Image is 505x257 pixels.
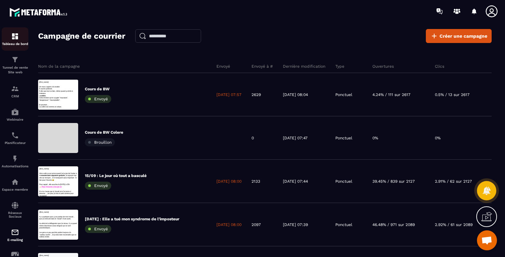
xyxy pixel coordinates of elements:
[4,87,130,102] p: Puis j’ai découvert le lien entre nos émotions, notre stress, notre anxiété et notre systèeme ner...
[335,64,344,69] p: Type
[2,173,28,196] a: automationsautomationsEspace membre
[4,20,130,35] p: Et si tu pouvais changer des vies un souffle à la fois en commençant par la tienne ?
[335,92,352,97] p: Ponctuel
[4,65,79,71] a: 👉🏻 Pour t'inscrire c'est par ici
[9,6,69,18] img: logo
[4,80,130,102] p: Et si tu n'avais pas lu l'email je te l'ai remis ci dessous ... (en plus j'ai fait un petit schém...
[4,43,129,56] span: Au-delà de la déflagration que j’ai vécue, il y a quand même des
[2,42,28,46] p: Tableau de bord
[335,179,352,184] p: Ponctuel
[11,228,19,236] img: email
[11,28,89,34] strong: masterclass signature gratuite
[4,5,130,12] p: {{first_name}}
[38,64,80,69] p: Nom de la campagne
[216,179,241,184] p: [DATE] 08:00
[4,57,130,65] p: Pour rappel , elle aura lieu le [DATE] à 20h
[372,92,410,97] p: 4.24% / 111 sur 2617
[85,173,147,178] p: 15/09 : Le jour où tout a basculé
[4,20,130,65] p: On veut toutes avancer. Créer, [PERSON_NAME], incarner un futur plus grand. Sauf qu’on oublie une...
[11,178,19,186] img: automations
[435,92,470,97] p: 0.5% / 13 sur 2617
[11,108,19,116] img: automations
[216,64,230,69] p: Envoyé
[335,222,352,227] p: Ponctuel
[426,29,492,43] a: Créer une campagne
[3,50,130,72] p: La Cette émotion qu’on a jugée "mauvaise", "dangereuse", "inacceptable".
[283,135,308,141] p: [DATE] 07:47
[283,92,308,97] p: [DATE] 08:04
[11,32,19,40] img: formation
[251,135,254,141] p: 0
[2,188,28,191] p: Espace membre
[372,179,415,184] p: 39.45% / 839 sur 2127
[283,64,325,69] p: Dernière modification
[4,50,109,63] span: choses assez dingues qui se sont passées
[335,135,352,141] p: Ponctuel
[251,179,260,184] p: 2133
[2,51,28,80] a: formationformationTunnel de vente Site web
[4,42,130,57] p: Quand on m’a diagnostiquée d’une sclérose en plaques [DATE], j’ai cru que tout s’écroulait.
[38,29,125,43] h2: Campagne de courrier
[9,50,27,56] strong: colère.
[85,130,123,135] p: Cours de BW Colere
[2,118,28,121] p: Webinaire
[3,80,130,87] p: Et pourtant…
[2,223,28,247] a: emailemailE-mailing
[251,222,261,227] p: 2097
[283,222,308,227] p: [DATE] 07:39
[2,103,28,126] a: automationsautomationsWebinaire
[216,222,241,227] p: [DATE] 08:00
[85,216,179,222] p: [DATE] : Elle a tué mon syndrome de l'imposteur
[2,164,28,168] p: Automatisations
[94,140,112,145] span: Brouillon
[2,65,28,75] p: Tunnel de vente Site web
[2,126,28,150] a: schedulerschedulerPlanificateur
[3,87,130,94] p: La colère est comme un volcan.
[94,97,108,101] span: Envoyé
[94,183,108,188] span: Envoyé
[3,95,130,132] p: Quand elle reste enfouie, comprimée, ignorée — la pression monte. Et le jour où elle explose, ell...
[2,211,28,218] p: Réseaux Sociaux
[11,201,19,209] img: social-network
[216,92,241,97] p: [DATE] 07:57
[4,20,130,50] p: Alors voilà ce qui arrive quand j'ai la joie de t'inviter à ma : j'ai appuyé trop vite sur envoye...
[24,58,41,64] span: depuis.
[372,222,415,227] p: 46.48% / 971 sur 2089
[2,141,28,145] p: Planificateur
[477,230,497,250] div: Ouvrir le chat
[2,238,28,242] p: E-mailing
[4,72,130,110] p: Ce sac de cailloux il est rempli de certaines parties de toi : – des blessures, – des regrets, – ...
[440,33,487,39] span: Créer une campagne
[2,27,28,51] a: formationformationTableau de bord
[2,150,28,173] a: automationsautomationsAutomatisations
[4,21,122,34] span: Il y a quelques jours, je te parlais de mon travail… que j’ai retrouvé dans le “travail” d’une au...
[11,131,19,139] img: scheduler
[94,227,108,231] span: Envoyé
[435,179,472,184] p: 2.91% / 62 sur 2127
[11,56,19,64] img: formation
[435,64,444,69] p: Clics
[3,5,130,12] p: {{first_name}}
[372,64,394,69] p: Ouvertures
[435,222,473,227] p: 2.92% / 61 sur 2089
[4,57,130,80] p: Mon corps est devenu mon pire ennemi. Mon mental une prison; Et mon anxiété a explosé.
[251,64,273,69] p: Envoyé à #
[283,179,308,184] p: [DATE] 07:44
[85,86,111,92] p: Cours de BW
[251,92,261,97] p: 2629
[2,94,28,98] p: CRM
[372,135,378,141] p: 0%
[11,155,19,163] img: automations
[11,85,19,93] img: formation
[3,20,130,50] p: On nous a appris à la ravaler. À sourire poliment. À dire que tout va bien, même quand ça brûle à...
[435,135,441,141] p: 0%
[2,196,28,223] a: social-networksocial-networkRéseaux Sociaux
[2,80,28,103] a: formationformationCRM
[4,73,127,94] span: Les gens un peu perchés parlent toujours du “cadeau caché”… Et je dois bien reconnaître que ce ca...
